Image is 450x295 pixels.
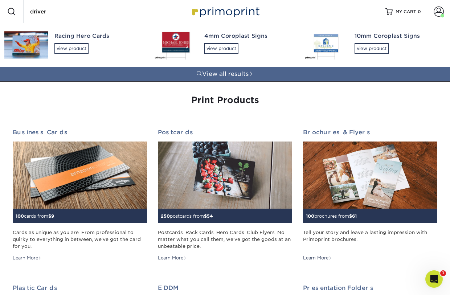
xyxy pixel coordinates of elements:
[396,9,416,15] span: MY CART
[349,213,352,219] span: $
[304,30,348,60] img: 10mm Coroplast Signs
[204,32,291,40] div: 4mm Coroplast Signs
[303,284,437,291] h2: Presentation Folders
[13,129,147,136] h2: Business Cards
[204,43,238,54] div: view product
[4,31,48,58] img: Racing Hero Cards
[303,129,437,261] a: Brochures & Flyers 100brochures from$61 Tell your story and leave a lasting impression with Primo...
[158,255,187,261] div: Learn More
[158,229,292,250] div: Postcards. Rack Cards. Hero Cards. Club Flyers. No matter what you call them, we've got the goods...
[54,43,89,54] div: view product
[158,129,292,136] h2: Postcards
[425,270,443,288] iframe: Intercom live chat
[352,213,357,219] span: 61
[16,213,54,219] small: cards from
[306,213,357,219] small: brochures from
[13,255,41,261] div: Learn More
[16,213,24,219] span: 100
[158,129,292,261] a: Postcards 250postcards from$54 Postcards. Rack Cards. Hero Cards. Club Flyers. No matter what you...
[13,142,147,209] img: Business Cards
[13,284,147,291] h2: Plastic Cards
[440,270,446,276] span: 1
[48,213,51,219] span: $
[355,43,389,54] div: view product
[51,213,54,219] span: 9
[355,32,441,40] div: 10mm Coroplast Signs
[204,213,207,219] span: $
[300,23,450,67] a: 10mm Coroplast Signsview product
[306,213,314,219] span: 100
[13,229,147,250] div: Cards as unique as you are. From professional to quirky to everything in between, we've got the c...
[158,284,292,291] h2: EDDM
[13,129,147,261] a: Business Cards 100cards from$9 Cards as unique as you are. From professional to quirky to everyth...
[303,229,437,250] div: Tell your story and leave a lasting impression with Primoprint brochures.
[161,213,213,219] small: postcards from
[158,142,292,209] img: Postcards
[303,129,437,136] h2: Brochures & Flyers
[161,213,170,219] span: 250
[207,213,213,219] span: 54
[150,23,300,67] a: 4mm Coroplast Signsview product
[303,142,437,209] img: Brochures & Flyers
[54,32,141,40] div: Racing Hero Cards
[154,30,198,60] img: 4mm Coroplast Signs
[29,7,100,16] input: SEARCH PRODUCTS.....
[13,95,437,106] h1: Print Products
[418,9,421,14] span: 0
[303,255,332,261] div: Learn More
[189,4,261,19] img: Primoprint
